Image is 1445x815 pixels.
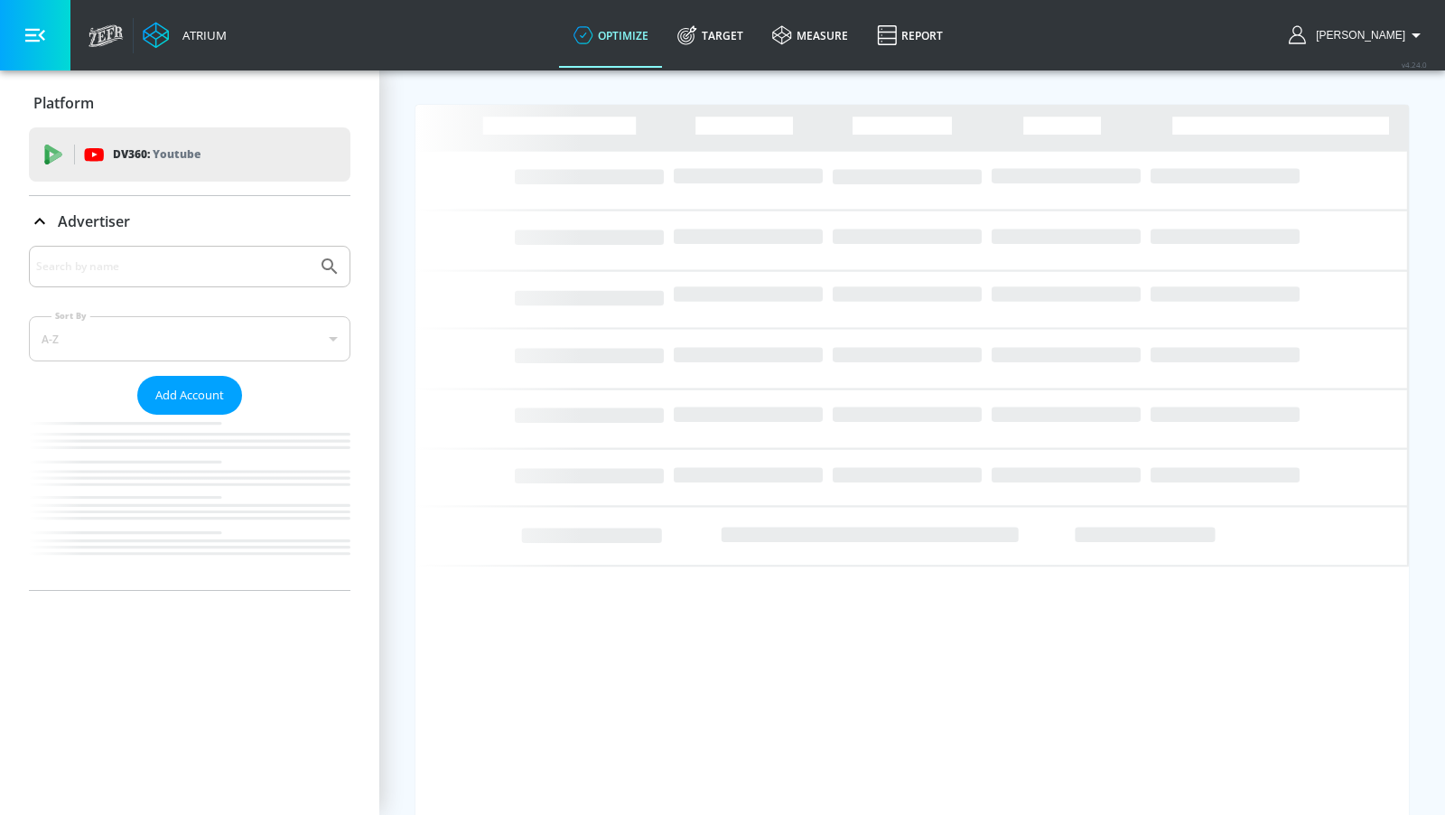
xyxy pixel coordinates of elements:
[1289,24,1427,46] button: [PERSON_NAME]
[137,376,242,415] button: Add Account
[51,310,90,322] label: Sort By
[143,22,227,49] a: Atrium
[29,78,350,128] div: Platform
[113,145,200,164] p: DV360:
[33,93,94,113] p: Platform
[29,316,350,361] div: A-Z
[58,211,130,231] p: Advertiser
[1309,29,1405,42] span: login as: anthony.tran@zefr.com
[1402,60,1427,70] span: v 4.24.0
[862,3,957,68] a: Report
[29,196,350,247] div: Advertiser
[29,127,350,182] div: DV360: Youtube
[155,385,224,406] span: Add Account
[29,246,350,590] div: Advertiser
[36,255,310,278] input: Search by name
[153,145,200,164] p: Youtube
[663,3,758,68] a: Target
[29,415,350,590] nav: list of Advertiser
[175,27,227,43] div: Atrium
[758,3,862,68] a: measure
[559,3,663,68] a: optimize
